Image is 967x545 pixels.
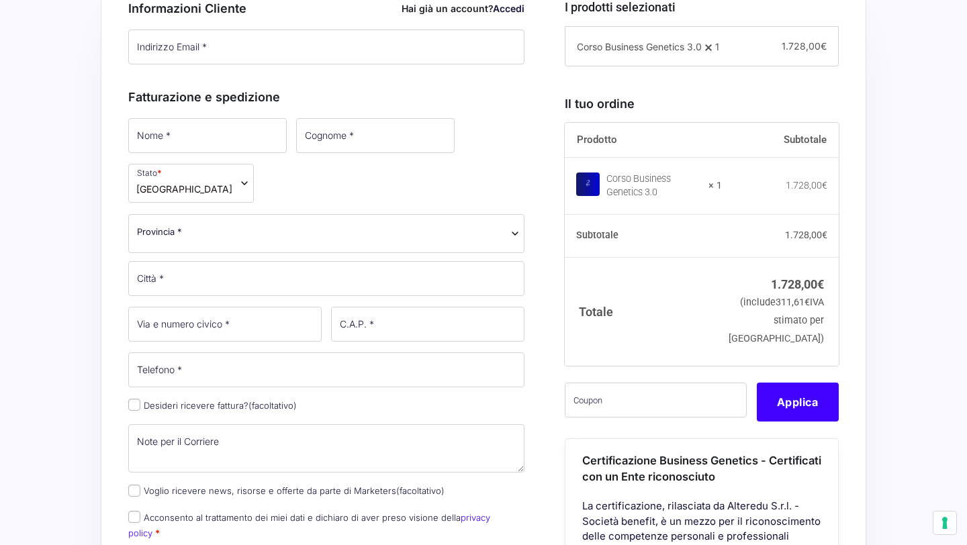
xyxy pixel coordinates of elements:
[137,225,182,239] span: Provincia *
[128,88,524,106] h3: Fatturazione e spedizione
[576,172,600,196] img: Corso Business Genetics 3.0
[722,123,839,158] th: Subtotale
[821,40,827,52] span: €
[136,182,232,196] span: Italia
[933,511,956,534] button: Le tue preferenze relative al consenso per le tecnologie di tracciamento
[822,180,827,191] span: €
[606,172,700,199] div: Corso Business Genetics 3.0
[822,230,827,240] span: €
[786,180,827,191] bdi: 1.728,00
[785,230,827,240] bdi: 1.728,00
[729,297,824,344] small: (include IVA stimato per [GEOGRAPHIC_DATA])
[128,511,140,523] input: Acconsento al trattamento dei miei dati e dichiaro di aver preso visione dellaprivacy policy
[248,400,297,411] span: (facoltativo)
[128,512,490,538] label: Acconsento al trattamento dei miei dati e dichiaro di aver preso visione della
[128,352,524,387] input: Telefono *
[396,485,445,496] span: (facoltativo)
[565,383,747,417] input: Coupon
[493,3,524,14] a: Accedi
[128,485,140,497] input: Voglio ricevere news, risorse e offerte da parte di Marketers(facoltativo)
[128,30,524,64] input: Indirizzo Email *
[804,297,810,308] span: €
[128,307,322,342] input: Via e numero civico *
[128,118,287,153] input: Nome *
[402,1,524,15] div: Hai già un account?
[582,454,821,484] span: Certificazione Business Genetics - Certificati con un Ente riconosciuto
[817,277,824,291] span: €
[577,41,702,52] span: Corso Business Genetics 3.0
[128,214,524,253] span: Provincia
[565,257,723,365] th: Totale
[296,118,455,153] input: Cognome *
[776,297,810,308] span: 311,61
[715,41,719,52] span: 1
[565,123,723,158] th: Prodotto
[128,164,254,203] span: Stato
[331,307,524,342] input: C.A.P. *
[128,485,445,496] label: Voglio ricevere news, risorse e offerte da parte di Marketers
[565,215,723,258] th: Subtotale
[782,40,827,52] span: 1.728,00
[128,400,297,411] label: Desideri ricevere fattura?
[708,179,722,193] strong: × 1
[757,383,839,422] button: Applica
[565,95,839,113] h3: Il tuo ordine
[128,399,140,411] input: Desideri ricevere fattura?(facoltativo)
[128,261,524,296] input: Città *
[771,277,824,291] bdi: 1.728,00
